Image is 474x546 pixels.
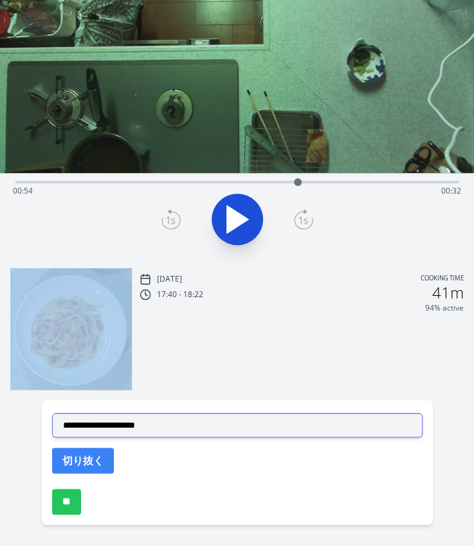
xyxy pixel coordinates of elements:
span: 00:32 [441,185,461,196]
p: 94% active [425,303,464,313]
p: Cooking time [421,273,464,285]
button: 切り抜く [52,448,114,473]
img: 250919084136_thumb.jpeg [10,268,132,390]
p: [DATE] [156,274,181,284]
span: 00:54 [13,185,33,196]
h2: 41m [432,285,464,300]
p: 17:40 - 18:22 [156,289,203,300]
